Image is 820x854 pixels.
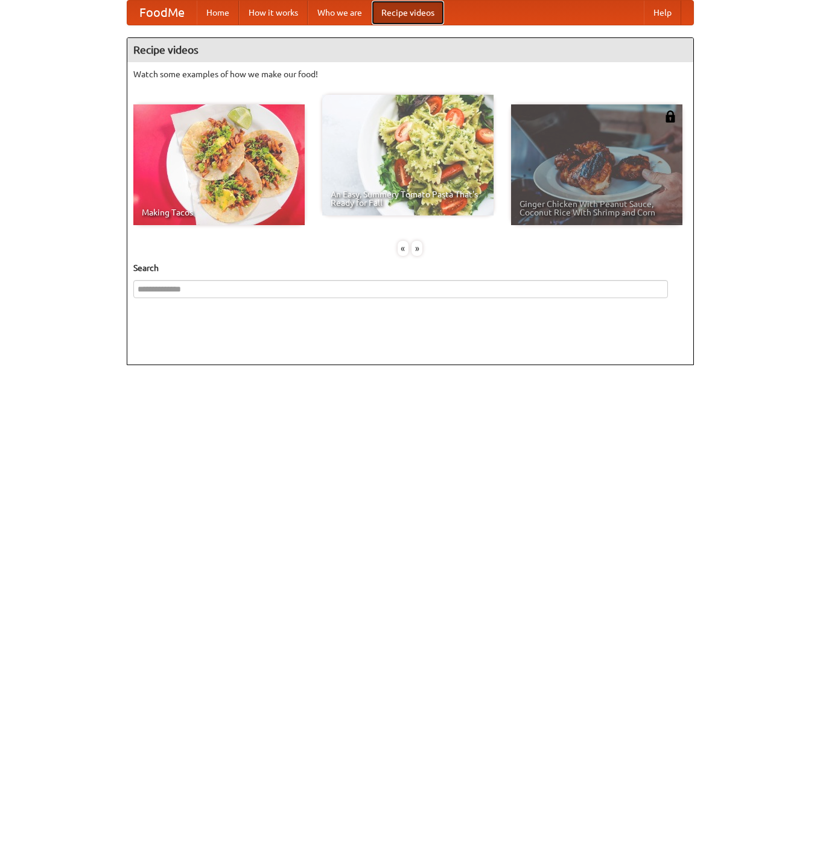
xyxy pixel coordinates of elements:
a: Help [644,1,681,25]
a: Recipe videos [372,1,444,25]
a: Who we are [308,1,372,25]
div: » [412,241,422,256]
div: « [398,241,408,256]
a: An Easy, Summery Tomato Pasta That's Ready for Fall [322,95,494,215]
span: Making Tacos [142,208,296,217]
h5: Search [133,262,687,274]
p: Watch some examples of how we make our food! [133,68,687,80]
a: Home [197,1,239,25]
span: An Easy, Summery Tomato Pasta That's Ready for Fall [331,190,485,207]
a: FoodMe [127,1,197,25]
h4: Recipe videos [127,38,693,62]
img: 483408.png [664,110,676,123]
a: Making Tacos [133,104,305,225]
a: How it works [239,1,308,25]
